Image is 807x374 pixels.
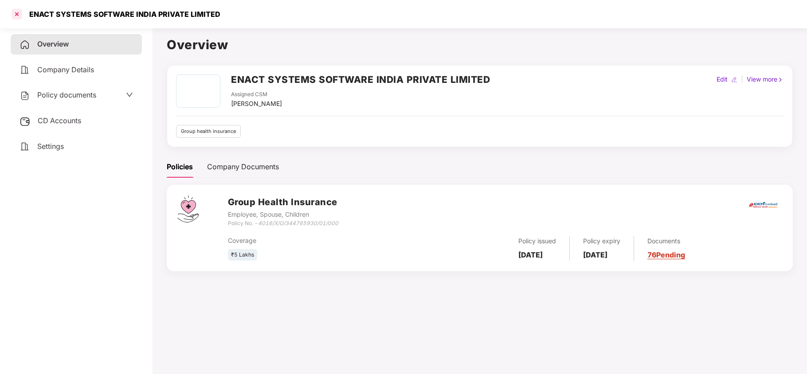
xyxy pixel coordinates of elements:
[583,250,607,259] b: [DATE]
[747,199,779,210] img: icici.png
[777,77,783,83] img: rightIcon
[176,125,241,138] div: Group health insurance
[258,220,338,226] i: 4016/X/O/344765930/01/000
[24,10,220,19] div: ENACT SYSTEMS SOFTWARE INDIA PRIVATE LIMITED
[126,91,133,98] span: down
[228,249,257,261] div: ₹5 Lakhs
[715,74,729,84] div: Edit
[37,65,94,74] span: Company Details
[228,219,338,228] div: Policy No. -
[228,195,338,209] h3: Group Health Insurance
[518,236,556,246] div: Policy issued
[38,116,81,125] span: CD Accounts
[177,195,199,222] img: svg+xml;base64,PHN2ZyB4bWxucz0iaHR0cDovL3d3dy53My5vcmcvMjAwMC9zdmciIHdpZHRoPSI0Ny43MTQiIGhlaWdodD...
[583,236,620,246] div: Policy expiry
[231,90,282,99] div: Assigned CSM
[228,210,338,219] div: Employee, Spouse, Children
[20,65,30,75] img: svg+xml;base64,PHN2ZyB4bWxucz0iaHR0cDovL3d3dy53My5vcmcvMjAwMC9zdmciIHdpZHRoPSIyNCIgaGVpZ2h0PSIyNC...
[207,161,279,172] div: Company Documents
[647,250,685,259] a: 76 Pending
[731,77,737,83] img: editIcon
[647,236,685,246] div: Documents
[20,39,30,50] img: svg+xml;base64,PHN2ZyB4bWxucz0iaHR0cDovL3d3dy53My5vcmcvMjAwMC9zdmciIHdpZHRoPSIyNCIgaGVpZ2h0PSIyNC...
[231,72,490,87] h2: ENACT SYSTEMS SOFTWARE INDIA PRIVATE LIMITED
[228,236,413,245] div: Coverage
[20,90,30,101] img: svg+xml;base64,PHN2ZyB4bWxucz0iaHR0cDovL3d3dy53My5vcmcvMjAwMC9zdmciIHdpZHRoPSIyNCIgaGVpZ2h0PSIyNC...
[20,116,31,127] img: svg+xml;base64,PHN2ZyB3aWR0aD0iMjUiIGhlaWdodD0iMjQiIHZpZXdCb3g9IjAgMCAyNSAyNCIgZmlsbD0ibm9uZSIgeG...
[37,142,64,151] span: Settings
[739,74,745,84] div: |
[37,90,96,99] span: Policy documents
[231,99,282,109] div: [PERSON_NAME]
[37,39,69,48] span: Overview
[167,161,193,172] div: Policies
[20,141,30,152] img: svg+xml;base64,PHN2ZyB4bWxucz0iaHR0cDovL3d3dy53My5vcmcvMjAwMC9zdmciIHdpZHRoPSIyNCIgaGVpZ2h0PSIyNC...
[745,74,785,84] div: View more
[167,35,793,55] h1: Overview
[518,250,543,259] b: [DATE]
